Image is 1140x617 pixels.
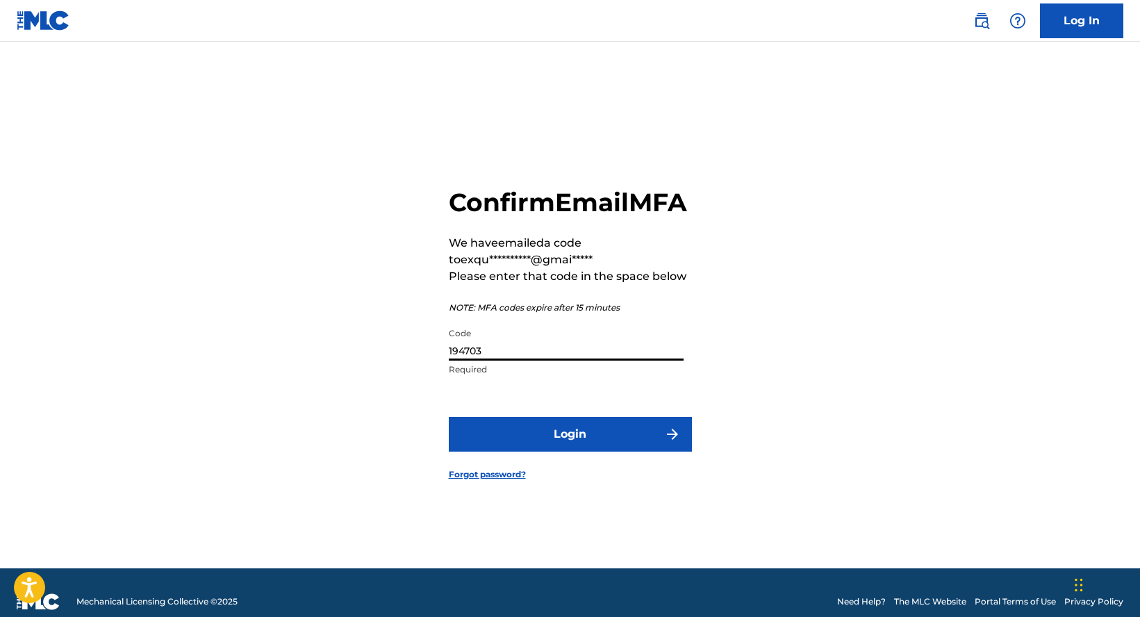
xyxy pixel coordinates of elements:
[1075,564,1083,606] div: Drag
[973,13,990,29] img: search
[1040,3,1123,38] a: Log In
[1064,595,1123,608] a: Privacy Policy
[449,187,692,218] h2: Confirm Email MFA
[449,468,526,481] a: Forgot password?
[449,417,692,452] button: Login
[449,363,684,376] p: Required
[837,595,886,608] a: Need Help?
[449,268,692,285] p: Please enter that code in the space below
[76,595,238,608] span: Mechanical Licensing Collective © 2025
[17,10,70,31] img: MLC Logo
[17,593,60,610] img: logo
[975,595,1056,608] a: Portal Terms of Use
[1004,7,1032,35] div: Help
[449,302,692,314] p: NOTE: MFA codes expire after 15 minutes
[664,426,681,443] img: f7272a7cc735f4ea7f67.svg
[968,7,996,35] a: Public Search
[1071,550,1140,617] iframe: Chat Widget
[1009,13,1026,29] img: help
[894,595,966,608] a: The MLC Website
